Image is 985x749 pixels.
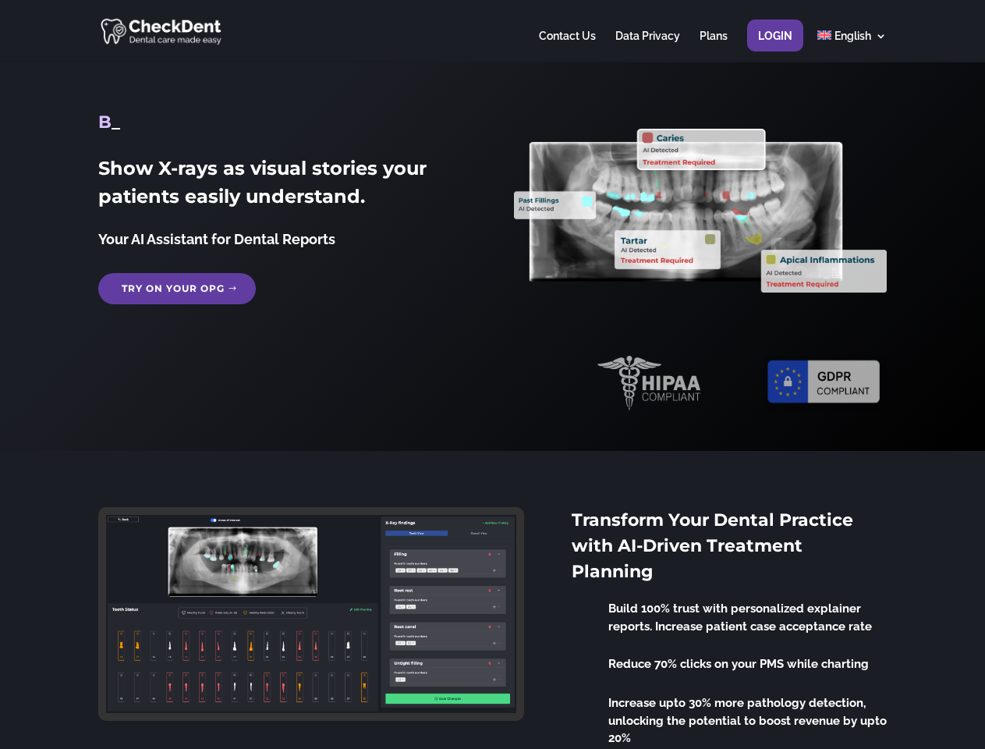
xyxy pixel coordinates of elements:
a: Login [758,30,792,61]
span: Your AI Assistant for Dental Reports [98,231,335,247]
span: B [98,112,112,133]
a: Plans [700,30,728,61]
a: Contact Us [539,30,596,61]
span: English [834,30,871,42]
span: Build 100% trust with personalized explainer reports. Increase patient case acceptance rate [608,602,872,634]
span: _ [112,112,120,133]
span: Reduce 70% clicks on your PMS while charting [608,657,869,671]
a: Data Privacy [615,30,680,61]
a: English [817,30,887,61]
img: X_Ray_annotated [514,129,886,293]
span: Transform Your Dental Practice with AI-Driven Treatment Planning [572,509,853,582]
a: Try on your OPG [98,273,256,304]
img: CheckDent AI [101,16,223,46]
h2: Show X-rays as visual stories your patients easily understand. [98,154,470,218]
span: Increase upto 30% more pathology detection, unlocking the potential to boost revenue by upto 20% [608,696,887,745]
